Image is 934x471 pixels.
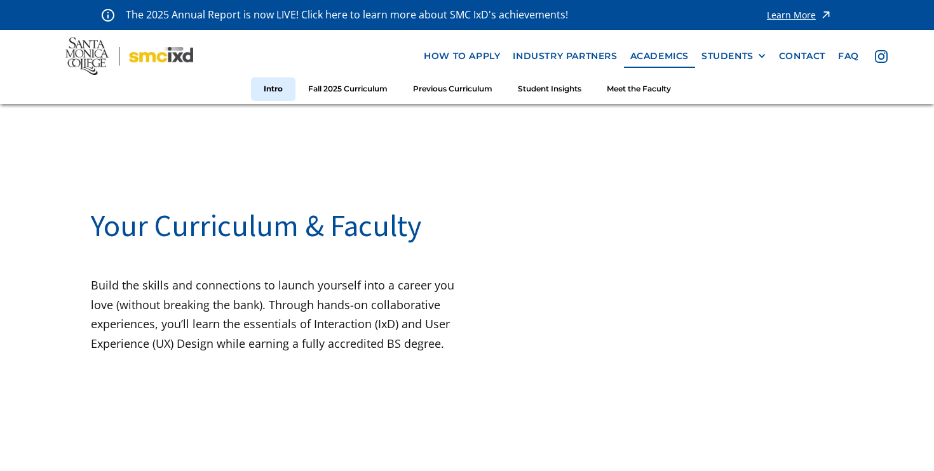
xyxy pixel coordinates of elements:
[251,77,295,101] a: Intro
[701,51,754,62] div: STUDENTS
[875,50,888,63] img: icon - instagram
[832,44,865,68] a: faq
[767,11,816,20] div: Learn More
[767,6,832,23] a: Learn More
[102,8,114,22] img: icon - information - alert
[506,44,623,68] a: industry partners
[820,6,832,23] img: icon - arrow - alert
[91,275,468,353] p: Build the skills and connections to launch yourself into a career you love (without breaking the ...
[400,77,505,101] a: Previous Curriculum
[594,77,684,101] a: Meet the Faculty
[91,206,421,244] span: Your Curriculum & Faculty
[701,51,766,62] div: STUDENTS
[295,77,400,101] a: Fall 2025 Curriculum
[505,77,594,101] a: Student Insights
[773,44,832,68] a: contact
[624,44,695,68] a: Academics
[65,37,193,75] img: Santa Monica College - SMC IxD logo
[126,6,569,23] p: The 2025 Annual Report is now LIVE! Click here to learn more about SMC IxD's achievements!
[417,44,506,68] a: how to apply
